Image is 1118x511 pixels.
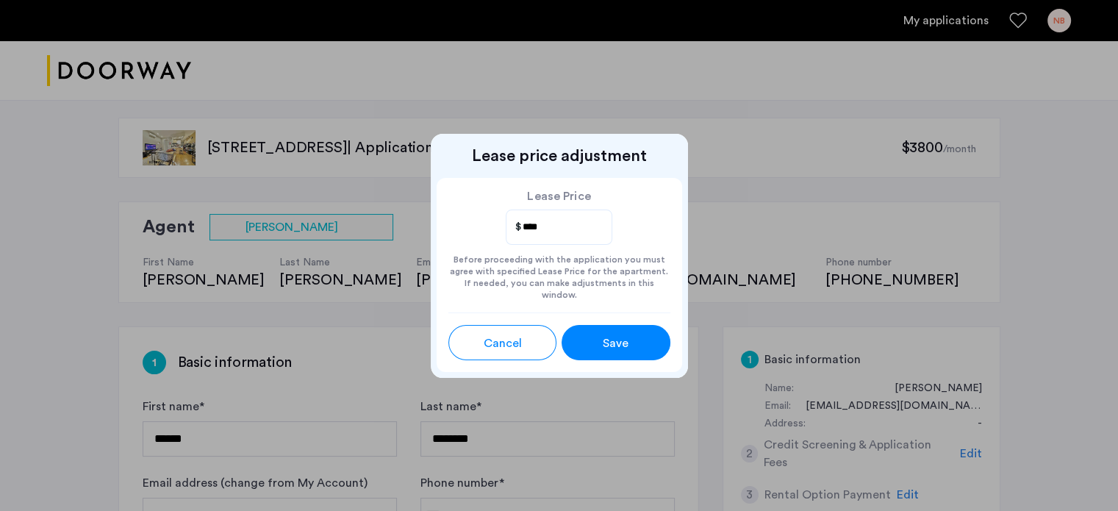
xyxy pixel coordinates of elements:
div: Before proceeding with the application you must agree with specified Lease Price for the apartmen... [448,245,670,301]
button: button [448,325,557,360]
span: Save [603,335,628,352]
span: Cancel [483,335,521,352]
button: button [562,325,670,360]
h2: Lease price adjustment [437,146,682,166]
label: Lease Price [506,190,612,204]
